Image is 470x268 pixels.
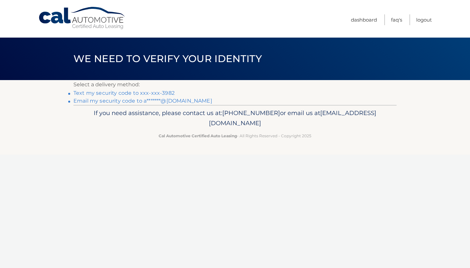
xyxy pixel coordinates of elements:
span: We need to verify your identity [73,53,262,65]
span: [PHONE_NUMBER] [222,109,280,117]
a: Cal Automotive [38,7,126,30]
strong: Cal Automotive Certified Auto Leasing [159,133,237,138]
p: Select a delivery method: [73,80,397,89]
a: Email my security code to a*******@[DOMAIN_NAME] [73,98,212,104]
a: Dashboard [351,14,377,25]
a: Logout [416,14,432,25]
a: Text my security code to xxx-xxx-3982 [73,90,175,96]
a: FAQ's [391,14,402,25]
p: If you need assistance, please contact us at: or email us at [78,108,392,129]
p: - All Rights Reserved - Copyright 2025 [78,132,392,139]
